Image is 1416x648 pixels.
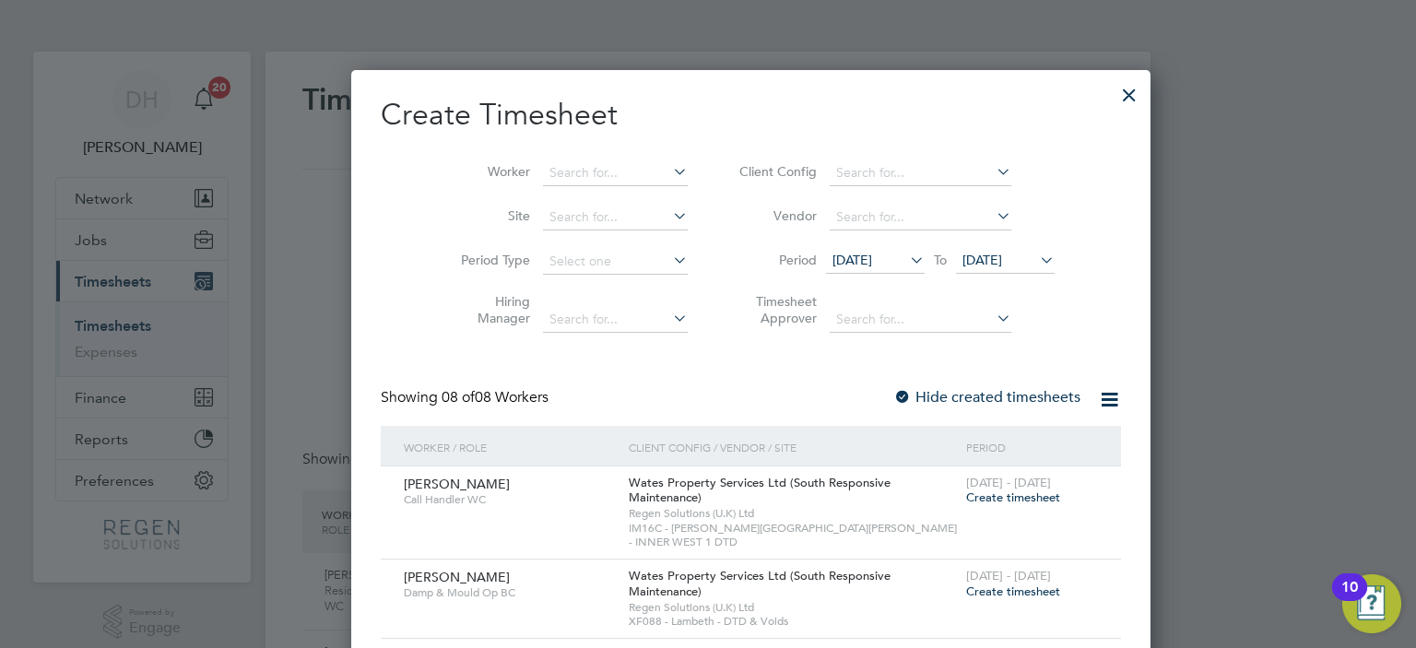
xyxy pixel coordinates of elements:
span: Create timesheet [966,489,1060,505]
span: Wates Property Services Ltd (South Responsive Maintenance) [629,568,891,599]
span: [DATE] [832,252,872,268]
input: Search for... [830,160,1011,186]
input: Search for... [543,160,688,186]
span: Regen Solutions (U.K) Ltd [629,600,957,615]
input: Search for... [830,205,1011,230]
div: Worker / Role [399,426,624,468]
div: Period [962,426,1103,468]
h2: Create Timesheet [381,96,1121,135]
label: Hide created timesheets [893,388,1080,406]
span: To [928,248,952,272]
input: Search for... [543,307,688,333]
input: Select one [543,249,688,275]
span: [DATE] - [DATE] [966,568,1051,583]
input: Search for... [830,307,1011,333]
div: Client Config / Vendor / Site [624,426,962,468]
input: Search for... [543,205,688,230]
label: Period Type [447,252,530,268]
span: IM16C - [PERSON_NAME][GEOGRAPHIC_DATA][PERSON_NAME] - INNER WEST 1 DTD [629,521,957,549]
span: XF088 - Lambeth - DTD & Voids [629,614,957,629]
span: [DATE] - [DATE] [966,475,1051,490]
div: Showing [381,388,552,407]
span: 08 of [442,388,475,406]
label: Worker [447,163,530,180]
label: Site [447,207,530,224]
label: Period [734,252,817,268]
button: Open Resource Center, 10 new notifications [1342,574,1401,633]
label: Vendor [734,207,817,224]
label: Client Config [734,163,817,180]
span: [PERSON_NAME] [404,569,510,585]
span: 08 Workers [442,388,549,406]
span: Create timesheet [966,583,1060,599]
span: [DATE] [962,252,1002,268]
span: [PERSON_NAME] [404,476,510,492]
span: Damp & Mould Op BC [404,585,615,600]
span: Call Handler WC [404,492,615,507]
label: Timesheet Approver [734,293,817,326]
label: Hiring Manager [447,293,530,326]
span: Wates Property Services Ltd (South Responsive Maintenance) [629,475,891,506]
div: 10 [1341,587,1358,611]
span: Regen Solutions (U.K) Ltd [629,506,957,521]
